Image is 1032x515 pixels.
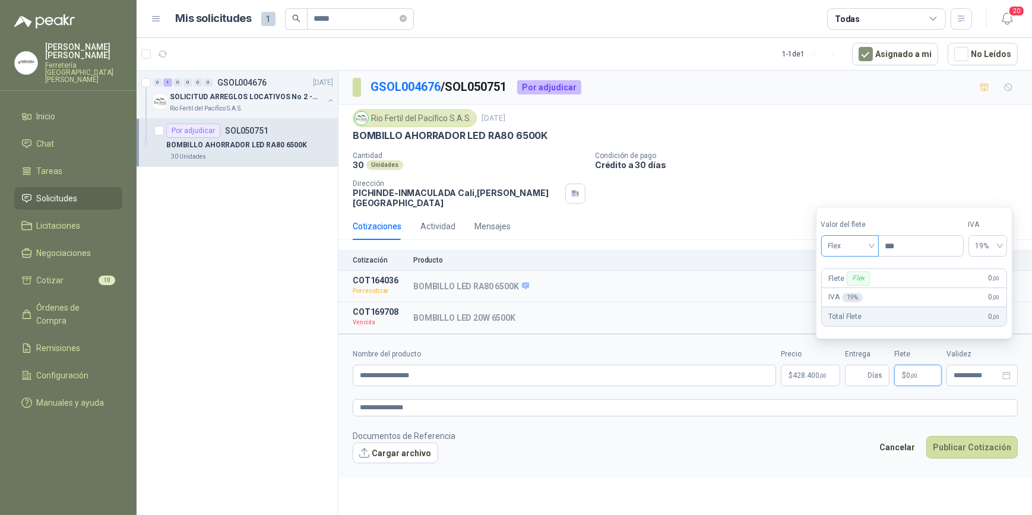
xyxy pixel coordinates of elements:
[782,45,843,64] div: 1 - 1 de 1
[400,15,407,22] span: close-circle
[45,43,122,59] p: [PERSON_NAME] [PERSON_NAME]
[988,273,999,284] span: 0
[14,364,122,387] a: Configuración
[948,43,1018,65] button: No Leídos
[14,391,122,414] a: Manuales y ayuda
[204,78,213,87] div: 0
[37,274,64,287] span: Cotizar
[183,78,192,87] div: 0
[225,127,268,135] p: SOL050751
[868,365,882,386] span: Días
[873,436,922,459] button: Cancelar
[829,292,863,303] p: IVA
[828,237,872,255] span: Flex
[353,443,438,464] button: Cargar archivo
[906,372,917,379] span: 0
[353,109,477,127] div: Rio Fertil del Pacífico S.A.S.
[153,75,335,113] a: 0 1 0 0 0 0 GSOL004676[DATE] Company LogoSOLICITUD ARREGLOS LOCATIVOS No 2 - PICHINDERio Fertil d...
[595,151,1027,160] p: Condición de pago
[355,112,368,125] img: Company Logo
[902,372,906,379] span: $
[482,113,505,124] p: [DATE]
[811,321,870,328] span: Crédito 30 días
[217,78,267,87] p: GSOL004676
[99,276,115,285] span: 10
[988,311,999,323] span: 0
[15,52,37,74] img: Company Logo
[835,12,860,26] div: Todas
[811,256,870,264] p: Precio
[153,94,167,109] img: Company Logo
[37,192,78,205] span: Solicitudes
[845,349,889,360] label: Entrega
[14,105,122,128] a: Inicio
[353,151,585,160] p: Cantidad
[166,124,220,138] div: Por adjudicar
[170,104,242,113] p: Rio Fertil del Pacífico S.A.S.
[353,276,406,285] p: COT164036
[14,132,122,155] a: Chat
[37,165,63,178] span: Tareas
[926,436,1018,459] button: Publicar Cotización
[976,237,1000,255] span: 19%
[14,296,122,332] a: Órdenes de Compra
[14,160,122,182] a: Tareas
[176,10,252,27] h1: Mis solicitudes
[37,219,81,232] span: Licitaciones
[821,219,878,230] label: Valor del flete
[37,342,81,355] span: Remisiones
[996,8,1018,30] button: 20
[37,137,55,150] span: Chat
[45,62,122,83] p: Ferretería [GEOGRAPHIC_DATA][PERSON_NAME]
[781,349,840,360] label: Precio
[14,269,122,292] a: Cotizar10
[353,220,401,233] div: Cotizaciones
[137,119,338,167] a: Por adjudicarSOL050751BOMBILLO AHORRADOR LED RA80 6500K30 Unidades
[37,301,111,327] span: Órdenes de Compra
[14,214,122,237] a: Licitaciones
[353,160,364,170] p: 30
[353,307,406,317] p: COT169708
[400,13,407,24] span: close-circle
[14,187,122,210] a: Solicitudes
[166,152,211,162] div: 30 Unidades
[353,317,406,328] p: Vencida
[517,80,581,94] div: Por adjudicar
[595,160,1027,170] p: Crédito a 30 días
[829,271,873,286] p: Flete
[292,14,300,23] span: search
[968,219,1007,230] label: IVA
[313,77,333,89] p: [DATE]
[353,429,455,443] p: Documentos de Referencia
[261,12,276,26] span: 1
[829,311,862,323] p: Total Flete
[173,78,182,87] div: 0
[413,282,529,292] p: BOMBILLO LED RA80 6500K
[992,294,999,301] span: ,00
[910,372,917,379] span: ,00
[852,43,938,65] button: Asignado a mi
[894,365,942,386] p: $ 0,00
[353,188,561,208] p: PICHINDE-INMACULADA Cali , [PERSON_NAME][GEOGRAPHIC_DATA]
[366,160,403,170] div: Unidades
[353,256,406,264] p: Cotización
[37,369,89,382] span: Configuración
[1008,5,1025,17] span: 20
[847,271,870,286] div: Flex
[353,285,406,297] p: Por recotizar
[781,365,840,386] p: $428.400,00
[811,276,870,290] span: $ 287.599
[37,110,56,123] span: Inicio
[946,349,1018,360] label: Validez
[14,14,75,29] img: Logo peakr
[371,80,441,94] a: GSOL004676
[14,242,122,264] a: Negociaciones
[842,293,863,302] div: 19 %
[811,307,870,321] span: $ 287.599
[37,247,91,260] span: Negociaciones
[988,292,999,303] span: 0
[811,290,870,297] span: Crédito 30 días
[474,220,511,233] div: Mensajes
[353,129,547,142] p: BOMBILLO AHORRADOR LED RA80 6500K
[793,372,827,379] span: 428.400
